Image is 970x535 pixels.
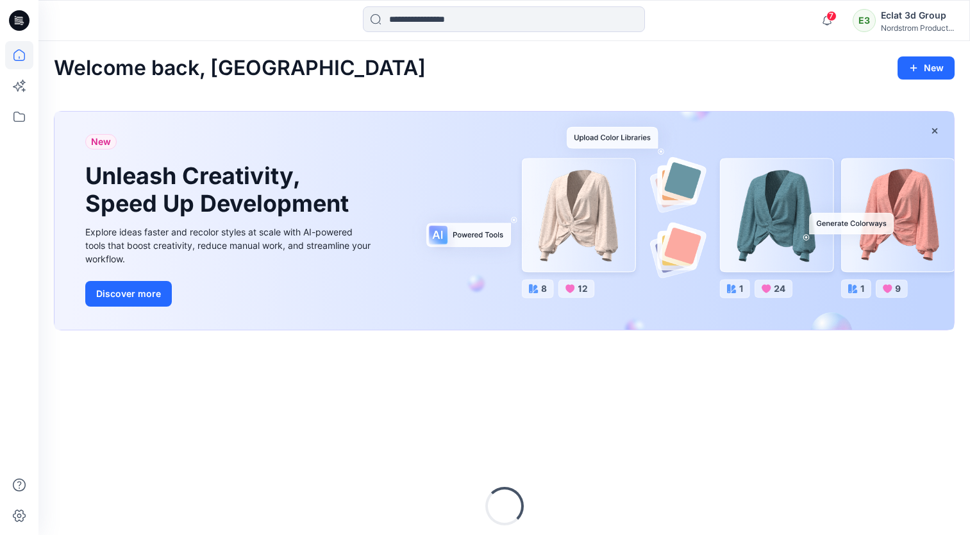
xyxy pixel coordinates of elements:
[85,281,374,307] a: Discover more
[853,9,876,32] div: E3
[91,134,111,149] span: New
[54,56,426,80] h2: Welcome back, [GEOGRAPHIC_DATA]
[881,23,954,33] div: Nordstrom Product...
[85,225,374,266] div: Explore ideas faster and recolor styles at scale with AI-powered tools that boost creativity, red...
[881,8,954,23] div: Eclat 3d Group
[85,162,355,217] h1: Unleash Creativity, Speed Up Development
[85,281,172,307] button: Discover more
[898,56,955,80] button: New
[826,11,837,21] span: 7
